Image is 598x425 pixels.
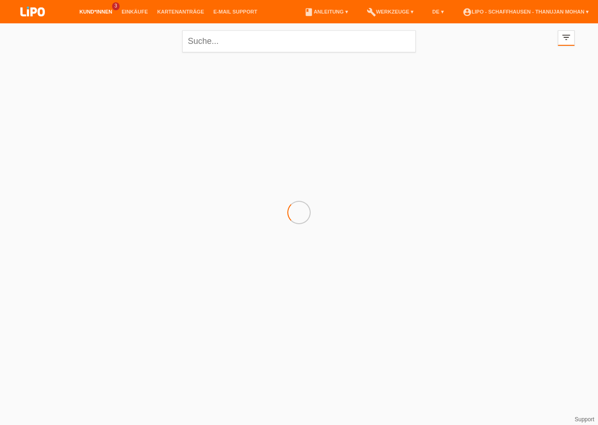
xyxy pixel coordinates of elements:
a: Kartenanträge [153,9,209,14]
i: account_circle [463,7,472,17]
a: DE ▾ [427,9,448,14]
a: E-Mail Support [209,9,262,14]
a: account_circleLIPO - Schaffhausen - Thanujan Mohan ▾ [458,9,593,14]
a: Kund*innen [75,9,117,14]
input: Suche... [182,30,416,52]
i: build [367,7,376,17]
i: book [304,7,313,17]
a: LIPO pay [9,19,56,26]
i: filter_list [561,32,571,42]
a: buildWerkzeuge ▾ [362,9,419,14]
a: Einkäufe [117,9,152,14]
span: 3 [112,2,120,10]
a: bookAnleitung ▾ [299,9,352,14]
a: Support [575,416,594,423]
